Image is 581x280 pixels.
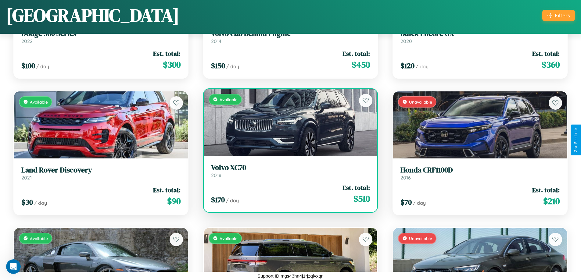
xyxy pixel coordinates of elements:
[257,272,324,280] p: Support ID: mgs43hn4j1rjzqlvxqn
[21,175,32,181] span: 2021
[21,61,35,71] span: $ 100
[416,63,429,69] span: / day
[21,197,33,207] span: $ 30
[543,195,560,207] span: $ 210
[220,236,238,241] span: Available
[167,195,181,207] span: $ 90
[343,49,370,58] span: Est. total:
[30,99,48,105] span: Available
[226,63,239,69] span: / day
[211,29,370,44] a: Volvo Cab Behind Engine2014
[211,163,370,172] h3: Volvo XC70
[21,29,181,44] a: Dodge 580 Series2022
[542,58,560,71] span: $ 360
[400,29,560,44] a: Buick Encore GX2020
[211,172,221,178] span: 2018
[413,200,426,206] span: / day
[21,29,181,38] h3: Dodge 580 Series
[532,186,560,194] span: Est. total:
[574,128,578,152] div: Give Feedback
[21,166,181,175] h3: Land Rover Discovery
[400,197,412,207] span: $ 70
[532,49,560,58] span: Est. total:
[400,175,411,181] span: 2016
[220,97,238,102] span: Available
[6,259,21,274] iframe: Intercom live chat
[211,38,221,44] span: 2014
[6,3,179,28] h1: [GEOGRAPHIC_DATA]
[211,163,370,178] a: Volvo XC702018
[409,99,432,105] span: Unavailable
[226,197,239,204] span: / day
[21,38,33,44] span: 2022
[36,63,49,69] span: / day
[34,200,47,206] span: / day
[352,58,370,71] span: $ 450
[353,193,370,205] span: $ 510
[343,183,370,192] span: Est. total:
[153,186,181,194] span: Est. total:
[163,58,181,71] span: $ 300
[211,29,370,38] h3: Volvo Cab Behind Engine
[211,61,225,71] span: $ 150
[400,166,560,175] h3: Honda CRF1100D
[211,195,225,205] span: $ 170
[400,166,560,181] a: Honda CRF1100D2016
[400,38,412,44] span: 2020
[409,236,432,241] span: Unavailable
[400,29,560,38] h3: Buick Encore GX
[30,236,48,241] span: Available
[542,10,575,21] button: Filters
[21,166,181,181] a: Land Rover Discovery2021
[153,49,181,58] span: Est. total:
[400,61,414,71] span: $ 120
[555,12,570,19] div: Filters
